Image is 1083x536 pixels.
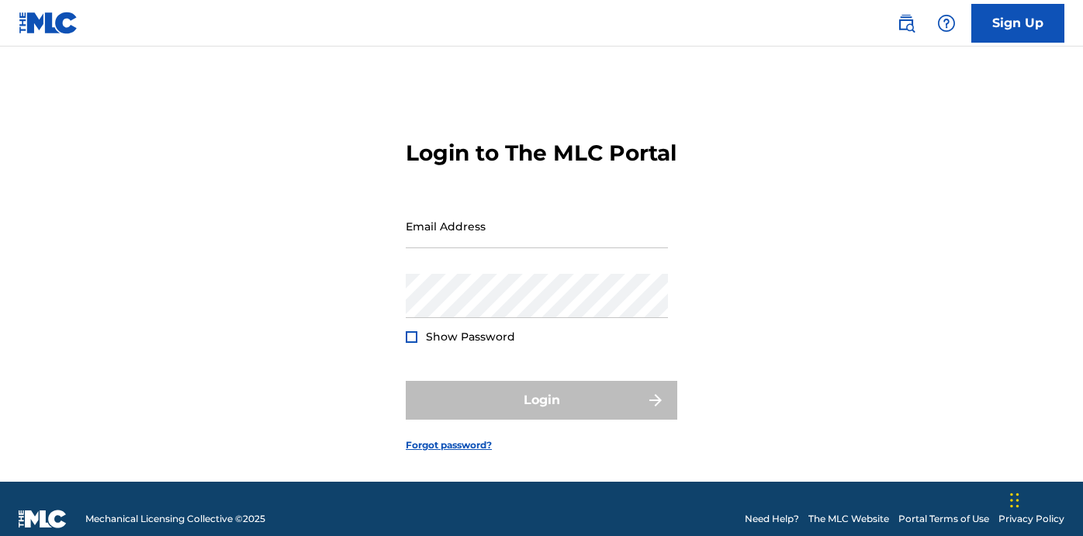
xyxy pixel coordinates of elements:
[898,512,989,526] a: Portal Terms of Use
[406,140,676,167] h3: Login to The MLC Portal
[19,510,67,528] img: logo
[1010,477,1019,524] div: Drag
[931,8,962,39] div: Help
[1005,462,1083,536] iframe: Chat Widget
[971,4,1064,43] a: Sign Up
[406,438,492,452] a: Forgot password?
[998,512,1064,526] a: Privacy Policy
[891,8,922,39] a: Public Search
[85,512,265,526] span: Mechanical Licensing Collective © 2025
[937,14,956,33] img: help
[745,512,799,526] a: Need Help?
[426,330,515,344] span: Show Password
[19,12,78,34] img: MLC Logo
[897,14,915,33] img: search
[808,512,889,526] a: The MLC Website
